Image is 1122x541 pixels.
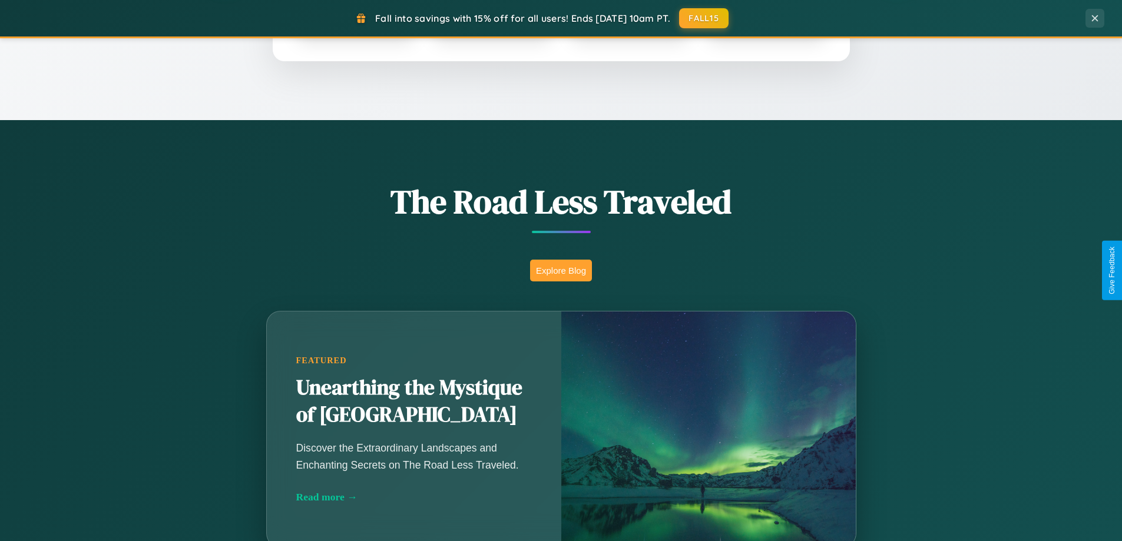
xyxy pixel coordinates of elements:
div: Give Feedback [1108,247,1116,294]
h1: The Road Less Traveled [208,179,915,224]
button: FALL15 [679,8,729,28]
p: Discover the Extraordinary Landscapes and Enchanting Secrets on The Road Less Traveled. [296,440,532,473]
div: Read more → [296,491,532,503]
h2: Unearthing the Mystique of [GEOGRAPHIC_DATA] [296,374,532,429]
button: Explore Blog [530,260,592,281]
div: Featured [296,356,532,366]
span: Fall into savings with 15% off for all users! Ends [DATE] 10am PT. [375,12,670,24]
